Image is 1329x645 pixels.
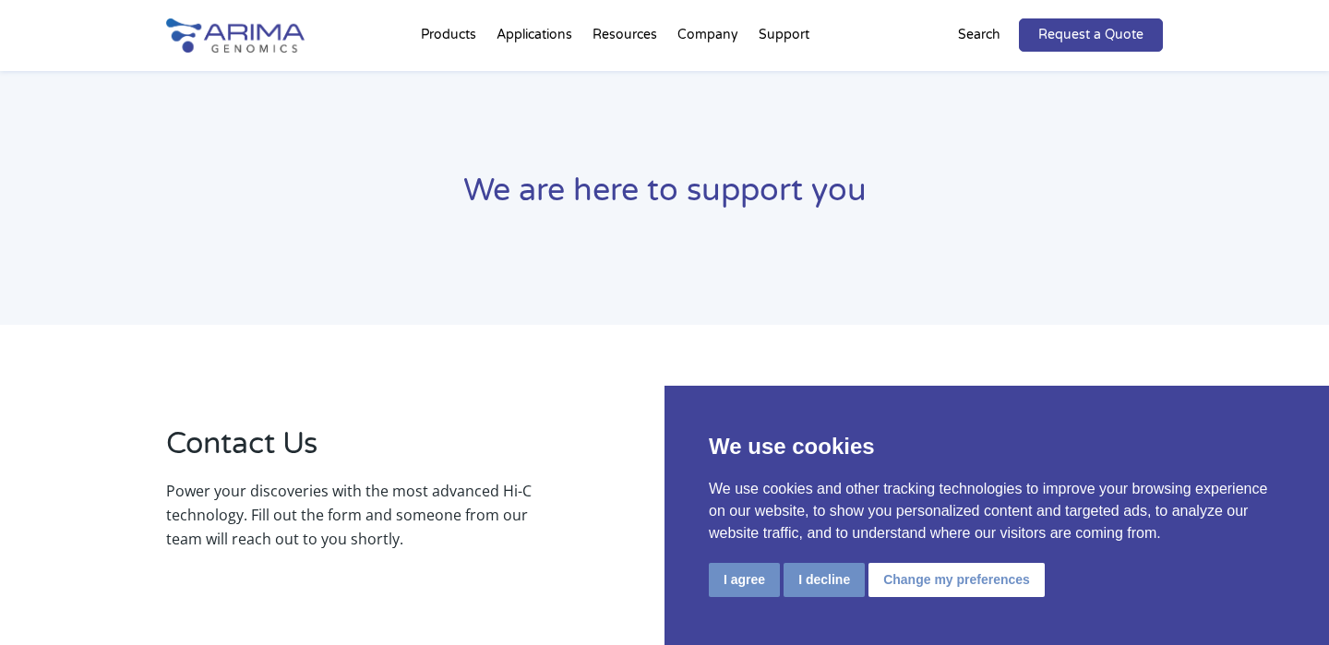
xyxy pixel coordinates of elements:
p: Search [958,23,1000,47]
button: I decline [784,563,865,597]
a: Request a Quote [1019,18,1163,52]
p: We use cookies [709,430,1285,463]
p: Power your discoveries with the most advanced Hi-C technology. Fill out the form and someone from... [166,479,532,551]
img: Arima-Genomics-logo [166,18,305,53]
iframe: Form 1 [587,424,1163,562]
h2: Contact Us [166,424,532,479]
button: Change my preferences [868,563,1045,597]
p: We use cookies and other tracking technologies to improve your browsing experience on our website... [709,478,1285,544]
h1: We are here to support you [166,170,1163,226]
button: I agree [709,563,780,597]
